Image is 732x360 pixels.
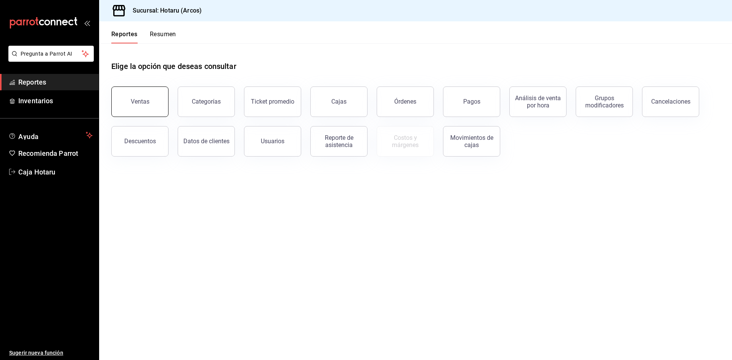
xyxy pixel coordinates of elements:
[651,98,690,105] div: Cancelaciones
[244,126,301,157] button: Usuarios
[261,138,284,145] div: Usuarios
[18,167,93,177] span: Caja Hotaru
[377,86,434,117] button: Órdenes
[8,46,94,62] button: Pregunta a Parrot AI
[514,94,562,109] div: Análisis de venta por hora
[111,126,169,157] button: Descuentos
[178,126,235,157] button: Datos de clientes
[21,50,82,58] span: Pregunta a Parrot AI
[581,94,628,109] div: Grupos modificadores
[315,134,363,149] div: Reporte de asistencia
[251,98,294,105] div: Ticket promedio
[131,98,149,105] div: Ventas
[382,134,429,149] div: Costos y márgenes
[9,349,93,357] span: Sugerir nueva función
[443,126,500,157] button: Movimientos de cajas
[111,61,236,72] h1: Elige la opción que deseas consultar
[183,138,230,145] div: Datos de clientes
[18,96,93,106] span: Inventarios
[127,6,202,15] h3: Sucursal: Hotaru (Arcos)
[377,126,434,157] button: Contrata inventarios para ver este reporte
[124,138,156,145] div: Descuentos
[448,134,495,149] div: Movimientos de cajas
[642,86,699,117] button: Cancelaciones
[576,86,633,117] button: Grupos modificadores
[443,86,500,117] button: Pagos
[331,97,347,106] div: Cajas
[150,30,176,43] button: Resumen
[192,98,221,105] div: Categorías
[111,30,138,43] button: Reportes
[84,20,90,26] button: open_drawer_menu
[394,98,416,105] div: Órdenes
[18,131,83,140] span: Ayuda
[310,126,368,157] button: Reporte de asistencia
[111,86,169,117] button: Ventas
[5,55,94,63] a: Pregunta a Parrot AI
[18,148,93,158] span: Recomienda Parrot
[509,86,567,117] button: Análisis de venta por hora
[178,86,235,117] button: Categorías
[111,30,176,43] div: navigation tabs
[244,86,301,117] button: Ticket promedio
[18,77,93,87] span: Reportes
[463,98,480,105] div: Pagos
[310,86,368,117] a: Cajas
